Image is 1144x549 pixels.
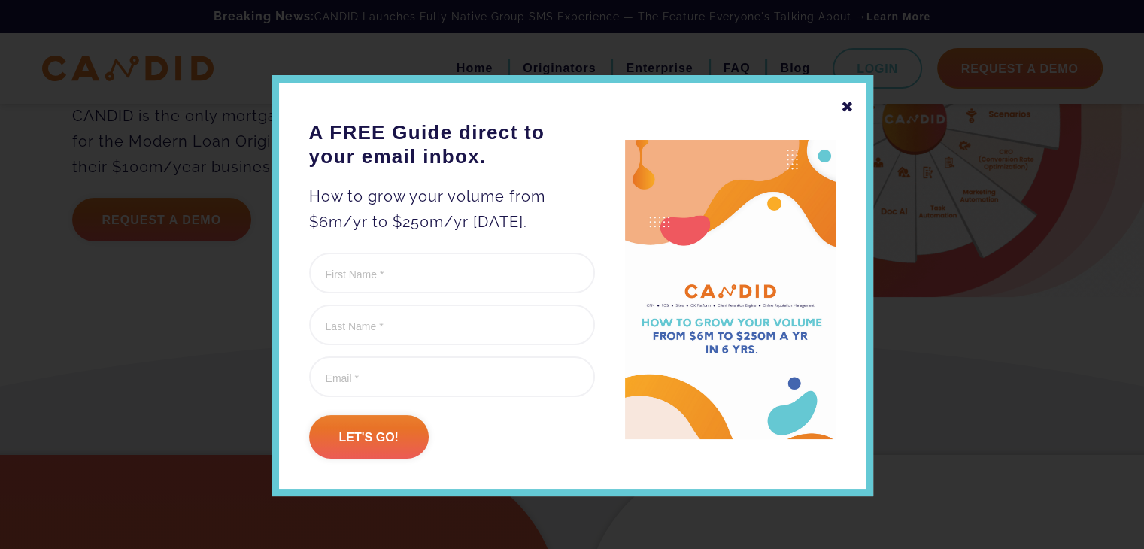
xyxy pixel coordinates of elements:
[841,94,854,120] div: ✖
[309,120,595,168] h3: A FREE Guide direct to your email inbox.
[309,415,429,459] input: Let's go!
[309,184,595,235] p: How to grow your volume from $6m/yr to $250m/yr [DATE].
[309,305,595,345] input: Last Name *
[309,356,595,397] input: Email *
[309,253,595,293] input: First Name *
[625,140,836,440] img: A FREE Guide direct to your email inbox.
